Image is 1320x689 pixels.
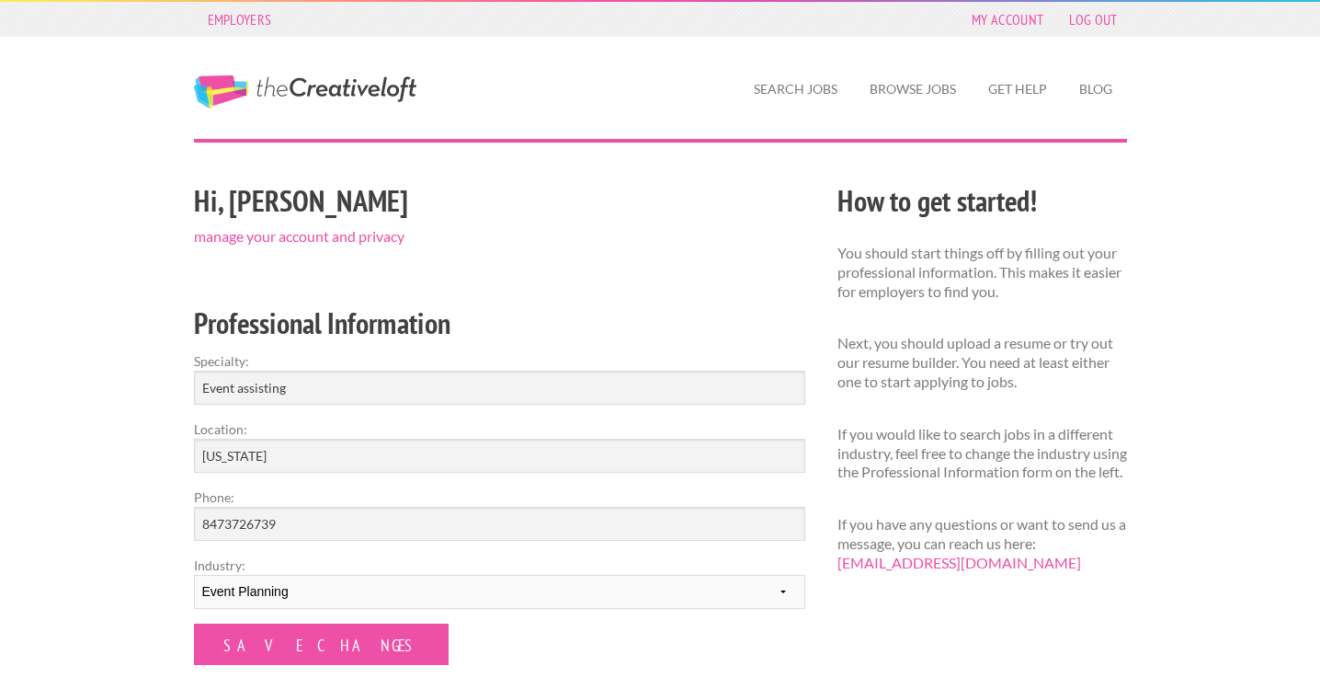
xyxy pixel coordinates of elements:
[194,556,805,575] label: Industry:
[194,439,805,473] input: e.g. New York, NY
[194,624,449,665] input: Save Changes
[194,488,805,507] label: Phone:
[837,515,1127,572] p: If you have any questions or want to send us a message, you can reach us here:
[194,227,404,245] a: manage your account and privacy
[194,351,805,371] label: Specialty:
[855,68,971,110] a: Browse Jobs
[194,180,805,222] h2: Hi, [PERSON_NAME]
[1060,6,1126,32] a: Log Out
[837,425,1127,482] p: If you would like to search jobs in a different industry, feel free to change the industry using ...
[1064,68,1127,110] a: Blog
[194,303,805,344] h2: Professional Information
[194,507,805,541] input: Optional
[837,180,1127,222] h2: How to get started!
[739,68,852,110] a: Search Jobs
[199,6,281,32] a: Employers
[973,68,1062,110] a: Get Help
[962,6,1053,32] a: My Account
[194,75,416,109] a: The Creative Loft
[837,554,1081,571] a: [EMAIL_ADDRESS][DOMAIN_NAME]
[194,419,805,439] label: Location:
[837,334,1127,391] p: Next, you should upload a resume or try out our resume builder. You need at least either one to s...
[837,244,1127,301] p: You should start things off by filling out your professional information. This makes it easier fo...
